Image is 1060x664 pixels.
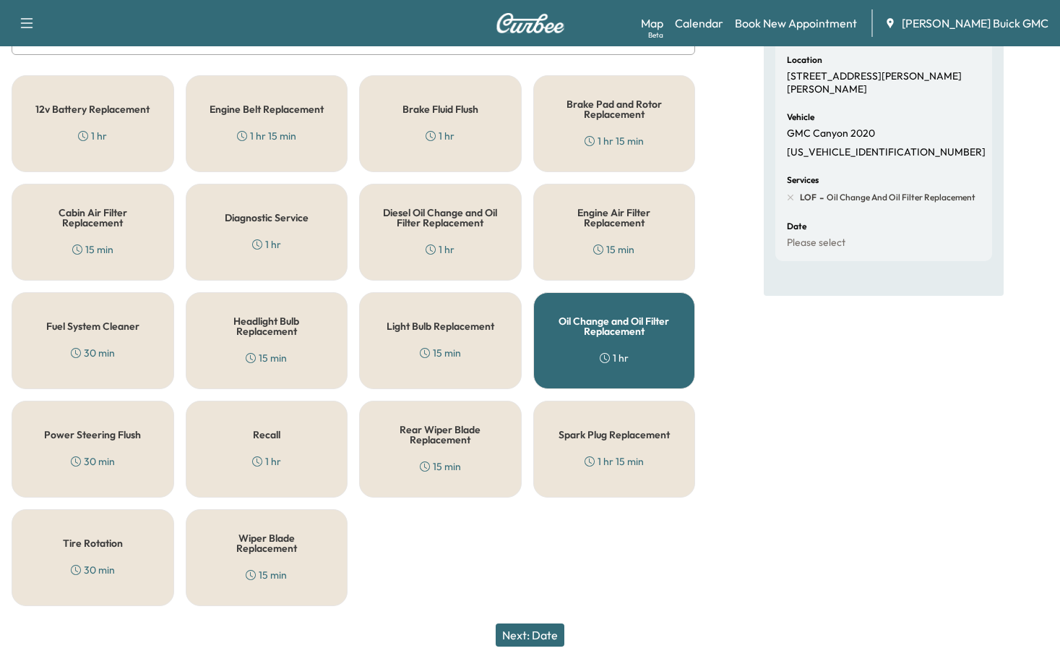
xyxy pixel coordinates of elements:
span: LOF [800,192,816,203]
div: 15 min [246,568,287,582]
div: 1 hr [252,454,281,469]
h5: Power Steering Flush [44,430,141,440]
h5: Tire Rotation [63,538,123,548]
div: 15 min [246,351,287,365]
div: 1 hr [78,129,107,143]
div: 30 min [71,454,115,469]
div: 1 hr [426,129,454,143]
h5: Diesel Oil Change and Oil Filter Replacement [383,208,498,228]
div: 30 min [71,346,115,360]
h5: Cabin Air Filter Replacement [35,208,150,228]
h5: Brake Fluid Flush [402,104,478,114]
div: 15 min [72,242,113,257]
span: - [816,190,824,205]
button: Next: Date [496,623,564,647]
h5: Light Bulb Replacement [387,321,494,331]
img: Curbee Logo [496,13,565,33]
h6: Services [787,176,819,184]
h6: Date [787,222,806,231]
p: [STREET_ADDRESS][PERSON_NAME][PERSON_NAME] [787,70,981,95]
p: [US_VEHICLE_IDENTIFICATION_NUMBER] [787,146,986,159]
span: Oil Change and Oil Filter Replacement [824,192,975,203]
h5: Recall [253,430,280,440]
p: GMC Canyon 2020 [787,127,875,140]
div: 1 hr [600,351,629,365]
h5: Fuel System Cleaner [46,321,139,331]
div: Beta [648,30,663,41]
div: 1 hr 15 min [585,134,644,148]
h6: Location [787,56,822,64]
div: 1 hr 15 min [585,454,644,469]
h6: Vehicle [787,113,814,122]
div: 1 hr 15 min [237,129,296,143]
h5: Diagnostic Service [225,213,309,223]
div: 15 min [593,242,634,257]
h5: 12v Battery Replacement [35,104,150,114]
div: 30 min [71,563,115,577]
a: MapBeta [641,14,663,32]
h5: Engine Air Filter Replacement [557,208,672,228]
div: 15 min [420,346,461,360]
div: 1 hr [426,242,454,257]
a: Book New Appointment [735,14,857,32]
h5: Spark Plug Replacement [559,430,670,440]
p: Please select [787,237,845,250]
span: [PERSON_NAME] Buick GMC [902,14,1048,32]
div: 1 hr [252,237,281,252]
div: 15 min [420,459,461,474]
h5: Oil Change and Oil Filter Replacement [557,316,672,336]
h5: Wiper Blade Replacement [210,533,324,553]
h5: Headlight Bulb Replacement [210,316,324,336]
a: Calendar [675,14,723,32]
h5: Rear Wiper Blade Replacement [383,425,498,445]
h5: Brake Pad and Rotor Replacement [557,99,672,119]
h5: Engine Belt Replacement [210,104,324,114]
